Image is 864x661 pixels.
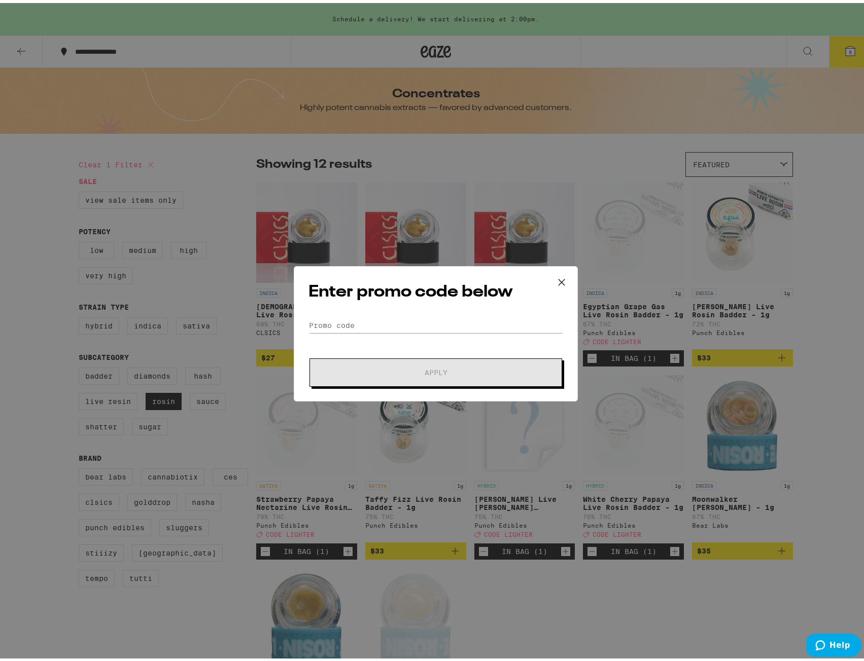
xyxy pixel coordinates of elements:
[308,315,563,330] input: Promo code
[308,278,563,301] h2: Enter promo code below
[425,366,447,373] span: Apply
[309,355,562,384] button: Apply
[807,631,861,656] iframe: Opens a widget where you can find more information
